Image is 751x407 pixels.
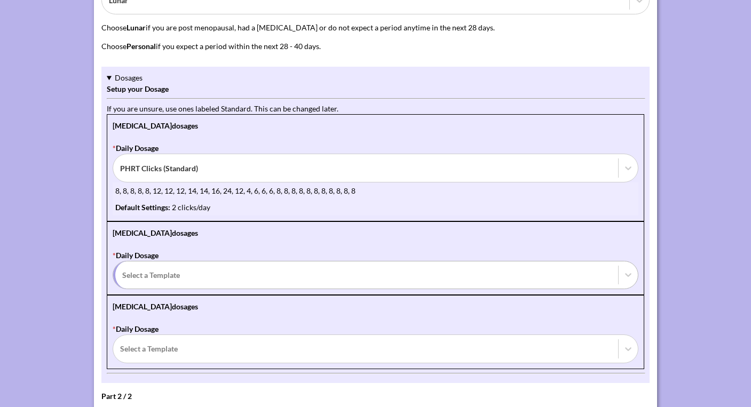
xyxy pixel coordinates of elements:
summary: Dosages [107,72,644,83]
strong: [MEDICAL_DATA] dosages [113,302,198,311]
strong: Lunar [127,23,146,32]
label: Daily Dosage [113,251,638,289]
div: 8, 8, 8, 8, 8, 12, 12, 12, 14, 14, 16, 24, 12, 4, 6, 6, 6, 8, 8, 8, 8, 8, 8, 8, 8, 8, 8, 8 [115,185,636,196]
div: 2 clicks / day [115,202,636,213]
p: If you are unsure, use ones labeled Standard. This can be changed later. [107,103,644,114]
input: *Daily DosagePHRT Clicks (Standard) [120,163,122,174]
input: *Daily DosageSelect a Template [122,269,124,281]
label: Daily Dosage [113,324,638,363]
label: Daily Dosage [113,143,638,182]
strong: [MEDICAL_DATA] dosages [113,228,198,237]
strong: [MEDICAL_DATA] dosages [113,121,198,130]
strong: Default Settings: [115,203,170,212]
strong: Part 2 / 2 [101,390,650,402]
input: *Daily DosageSelect a Template [120,343,122,354]
strong: Personal [127,42,156,51]
p: Choose if you are post menopausal, had a [MEDICAL_DATA] or do not expect a period anytime in the ... [101,22,650,33]
p: Choose if you expect a period within the next 28 - 40 days. [101,41,650,52]
h3: Setup your Dosage [107,83,644,94]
